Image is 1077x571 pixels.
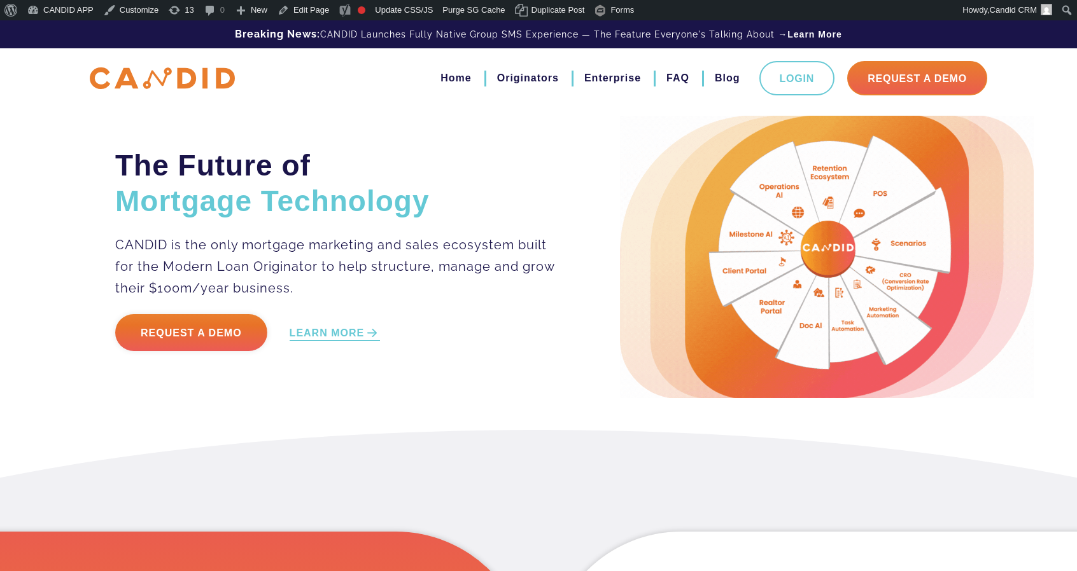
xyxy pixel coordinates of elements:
[715,67,740,89] a: Blog
[80,20,997,48] div: CANDID Launches Fully Native Group SMS Experience — The Feature Everyone's Talking About →
[440,67,471,89] a: Home
[666,67,689,89] a: FAQ
[358,6,365,14] div: Focus keyphrase not set
[290,326,381,341] a: LEARN MORE
[115,148,556,219] h2: The Future of
[620,116,1034,398] img: Candid Hero Image
[115,184,430,217] span: Mortgage Technology
[759,61,835,95] a: Login
[847,61,987,95] a: Request A Demo
[90,67,235,90] img: CANDID APP
[115,314,267,351] a: Request a Demo
[497,67,559,89] a: Originators
[787,28,841,41] a: Learn More
[990,5,1037,15] span: Candid CRM
[115,234,556,299] p: CANDID is the only mortgage marketing and sales ecosystem built for the Modern Loan Originator to...
[584,67,641,89] a: Enterprise
[235,28,320,40] b: Breaking News:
